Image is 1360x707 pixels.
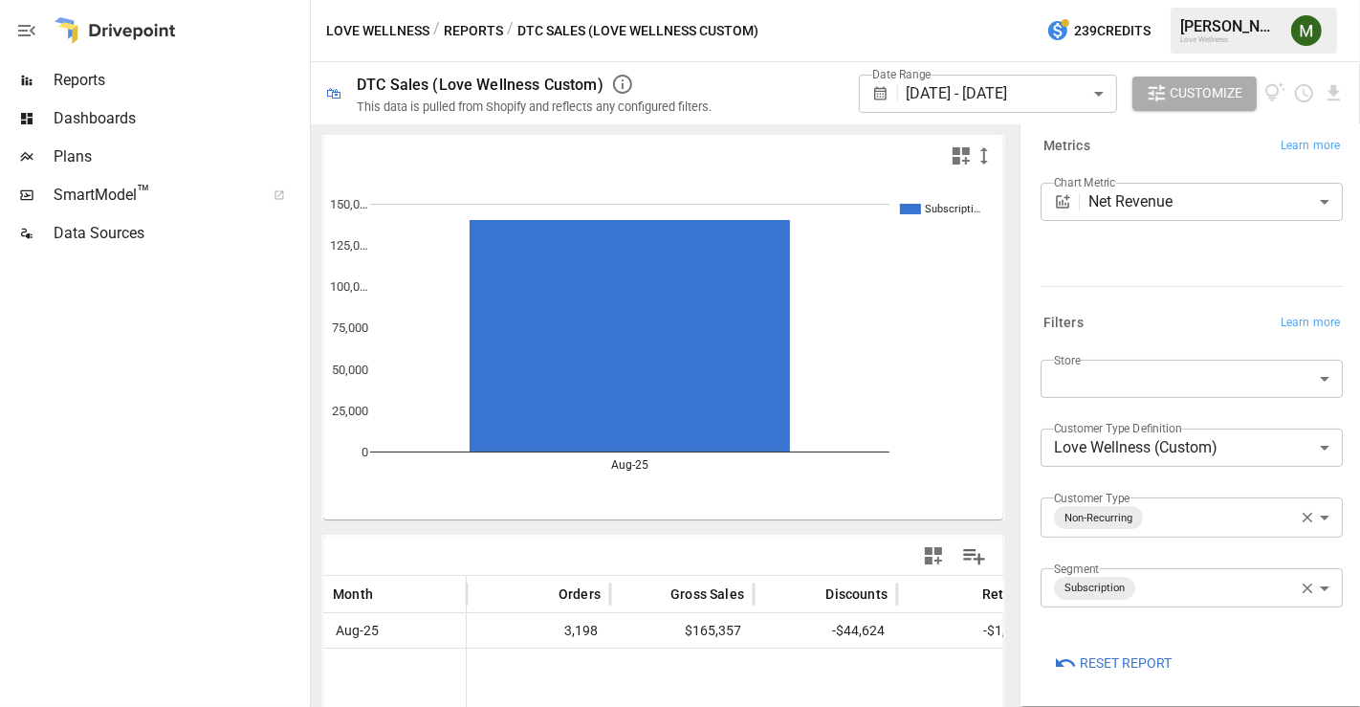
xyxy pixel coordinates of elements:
[333,614,382,648] span: Aug-25
[1171,81,1243,105] span: Customize
[1323,82,1345,104] button: Download report
[1264,77,1286,111] button: View documentation
[54,222,306,245] span: Data Sources
[375,581,402,608] button: Sort
[1054,490,1130,506] label: Customer Type
[54,145,306,168] span: Plans
[925,203,980,215] text: Subscripti…
[444,19,503,43] button: Reports
[642,581,669,608] button: Sort
[907,614,1031,648] span: -$1,549
[953,535,996,578] button: Manage Columns
[1180,17,1280,35] div: [PERSON_NAME]
[357,99,712,114] div: This data is pulled from Shopify and reflects any configured filters.
[906,75,1116,113] div: [DATE] - [DATE]
[1074,19,1151,43] span: 239 Credits
[1057,577,1132,599] span: Subscription
[54,107,306,130] span: Dashboards
[620,614,744,648] span: $165,357
[670,585,744,604] span: Gross Sales
[1281,137,1340,156] span: Learn more
[333,585,373,604] span: Month
[825,585,888,604] span: Discounts
[54,184,252,207] span: SmartModel
[559,585,601,604] span: Orders
[611,458,648,472] text: Aug-25
[476,614,601,648] span: 3,198
[332,404,368,418] text: 25,000
[1039,13,1158,49] button: 239Credits
[797,581,823,608] button: Sort
[982,585,1031,604] span: Returns
[1281,314,1340,333] span: Learn more
[1054,420,1182,436] label: Customer Type Definition
[1041,646,1185,680] button: Reset Report
[507,19,514,43] div: /
[1180,35,1280,44] div: Love Wellness
[326,84,341,102] div: 🛍
[332,321,368,336] text: 75,000
[1057,507,1140,529] span: Non-Recurring
[763,614,888,648] span: -$44,624
[1043,136,1090,157] h6: Metrics
[530,581,557,608] button: Sort
[954,581,980,608] button: Sort
[54,69,306,92] span: Reports
[872,66,932,82] label: Date Range
[326,19,429,43] button: Love Wellness
[1088,183,1343,221] div: Net Revenue
[1291,15,1322,46] img: Meredith Lacasse
[1054,352,1081,368] label: Store
[357,76,603,94] div: DTC Sales (Love Wellness Custom)
[330,197,368,211] text: 150,0…
[1280,4,1333,57] button: Meredith Lacasse
[332,363,368,377] text: 50,000
[362,445,368,459] text: 0
[1080,652,1172,675] span: Reset Report
[1293,82,1315,104] button: Schedule report
[330,238,368,253] text: 125,0…
[1043,313,1084,334] h6: Filters
[433,19,440,43] div: /
[1054,174,1116,190] label: Chart Metric
[137,181,150,205] span: ™
[1041,429,1343,467] div: Love Wellness (Custom)
[1132,77,1257,111] button: Customize
[1054,561,1099,577] label: Segment
[330,279,368,294] text: 100,0…
[323,175,989,519] svg: A chart.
